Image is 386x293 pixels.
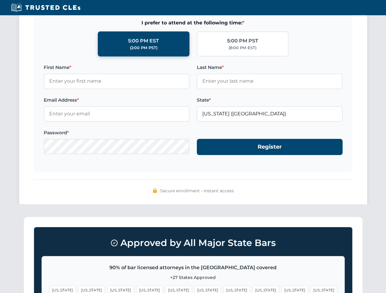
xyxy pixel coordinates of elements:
[44,106,189,121] input: Enter your email
[197,74,343,89] input: Enter your last name
[49,264,337,272] p: 90% of bar licensed attorneys in the [GEOGRAPHIC_DATA] covered
[128,37,159,45] div: 5:00 PM EST
[42,235,345,251] h3: Approved by All Major State Bars
[153,188,157,193] img: 🔒
[197,106,343,121] input: Florida (FL)
[197,64,343,71] label: Last Name
[44,129,189,136] label: Password
[49,274,337,281] p: +27 States Approved
[44,74,189,89] input: Enter your first name
[197,96,343,104] label: State
[44,96,189,104] label: Email Address
[160,187,234,194] span: Secure enrollment • Instant access
[44,19,343,27] span: I prefer to attend at the following time:
[9,3,82,12] img: Trusted CLEs
[229,45,256,51] div: (8:00 PM EST)
[227,37,258,45] div: 5:00 PM PST
[44,64,189,71] label: First Name
[130,45,157,51] div: (2:00 PM PST)
[197,139,343,155] button: Register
